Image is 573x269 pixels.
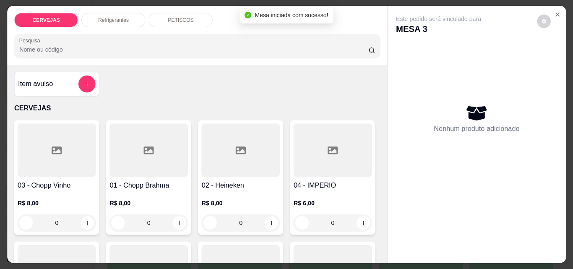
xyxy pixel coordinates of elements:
[19,45,368,54] input: Pesquisa
[396,23,481,35] p: MESA 3
[203,216,216,230] button: decrease-product-quantity
[111,216,125,230] button: decrease-product-quantity
[32,17,60,24] p: CERVEJAS
[294,180,372,191] h4: 04 - IMPERIO
[245,12,251,18] span: check-circle
[357,216,370,230] button: increase-product-quantity
[537,15,550,28] button: decrease-product-quantity
[109,180,188,191] h4: 01 - Chopp Brahma
[294,199,372,208] p: R$ 6,00
[172,216,186,230] button: increase-product-quantity
[14,103,380,113] p: CERVEJAS
[550,8,564,21] button: Close
[18,79,53,89] h4: Item avulso
[78,76,96,93] button: add-separate-item
[265,216,278,230] button: increase-product-quantity
[18,180,96,191] h4: 03 - Chopp Vinho
[168,17,194,24] p: PETISCOS
[295,216,309,230] button: decrease-product-quantity
[109,199,188,208] p: R$ 8,00
[19,216,33,230] button: decrease-product-quantity
[19,37,43,44] label: Pesquisa
[81,216,94,230] button: increase-product-quantity
[255,12,328,18] span: Mesa iniciada com sucesso!
[98,17,129,24] p: Refrigerantes
[201,180,280,191] h4: 02 - Heineken
[201,199,280,208] p: R$ 8,00
[18,199,96,208] p: R$ 8,00
[396,15,481,23] p: Este pedido será vinculado para
[434,124,519,134] p: Nenhum produto adicionado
